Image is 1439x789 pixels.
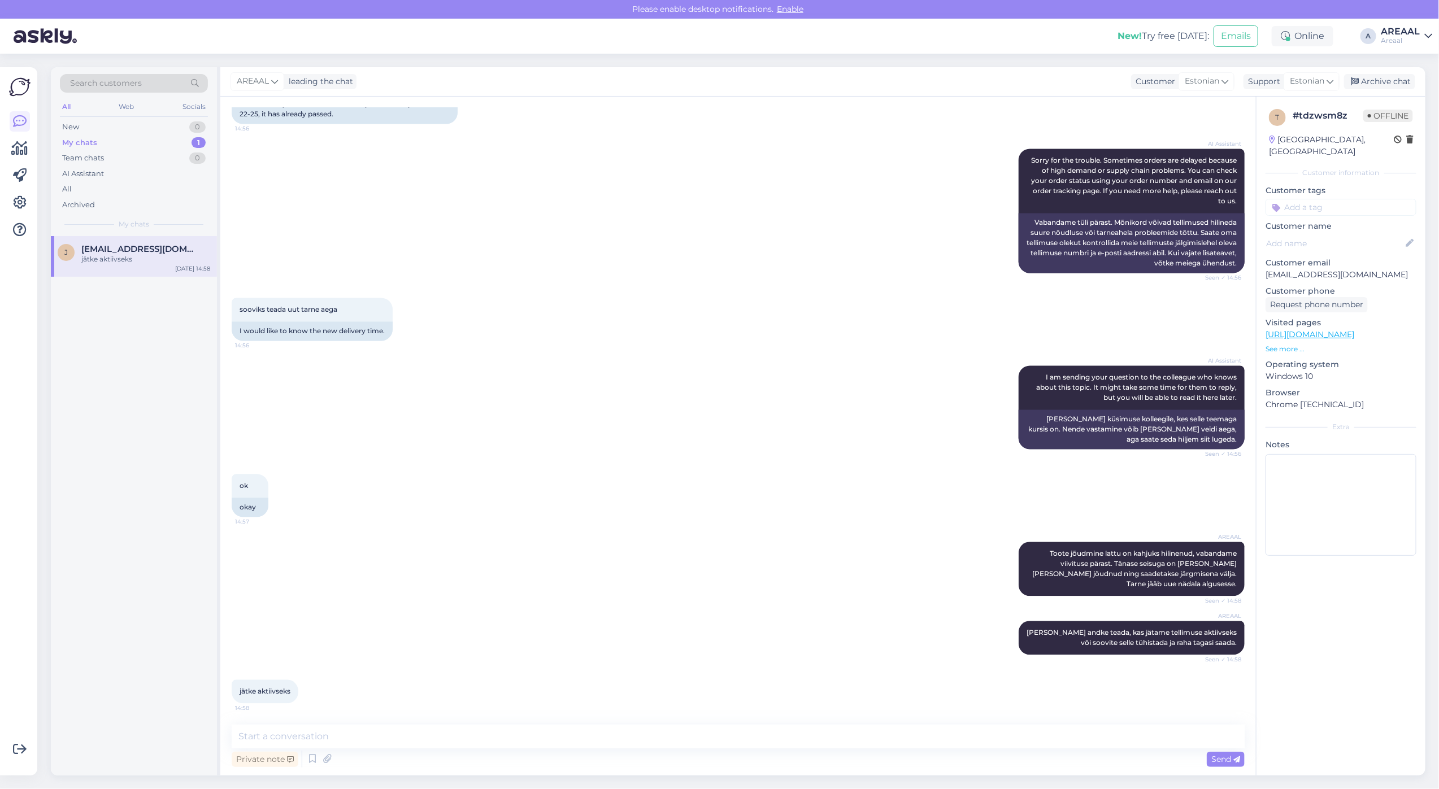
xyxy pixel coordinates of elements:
p: Chrome [TECHNICAL_ID] [1266,399,1416,411]
span: j [64,248,68,256]
div: Extra [1266,422,1416,432]
span: Seen ✓ 14:58 [1199,597,1241,605]
div: New [62,121,79,133]
div: [DATE] 14:58 [175,264,210,273]
div: Archived [62,199,95,211]
div: AI Assistant [62,168,104,180]
div: Support [1244,76,1280,88]
div: Request phone number [1266,297,1368,312]
a: AREAALAreaal [1381,27,1432,45]
p: Operating system [1266,359,1416,370]
p: Customer name [1266,220,1416,232]
span: Send [1211,754,1240,764]
div: [PERSON_NAME] küsimuse kolleegile, kes selle teemaga kursis on. Nende vastamine võib [PERSON_NAME... [1019,410,1245,450]
img: Askly Logo [9,76,31,98]
div: All [62,184,72,195]
span: My chats [119,219,149,229]
button: Emails [1214,25,1258,47]
div: Private note [232,752,298,767]
div: Customer [1131,76,1175,88]
span: ok [240,482,248,490]
span: sooviks teada uut tarne aega [240,306,337,314]
span: Estonian [1290,75,1324,88]
span: 14:58 [235,704,277,713]
div: My chats [62,137,97,149]
div: jätke aktiivseks [81,254,210,264]
p: Visited pages [1266,317,1416,329]
span: AREAAL [237,75,269,88]
div: Areaal [1381,36,1420,45]
div: okay [232,498,268,517]
div: Customer information [1266,168,1416,178]
div: AREAAL [1381,27,1420,36]
p: Notes [1266,439,1416,451]
span: 14:57 [235,518,277,526]
span: I am sending your question to the colleague who knows about this topic. It might take some time f... [1036,373,1238,402]
div: Try free [DATE]: [1118,29,1209,43]
b: New! [1118,30,1142,41]
p: Customer phone [1266,285,1416,297]
span: Sorry for the trouble. Sometimes orders are delayed because of high demand or supply chain proble... [1031,156,1238,206]
span: t [1276,113,1280,121]
input: Add a tag [1266,199,1416,216]
div: [GEOGRAPHIC_DATA], [GEOGRAPHIC_DATA] [1269,134,1394,158]
div: Archive chat [1344,74,1415,89]
span: AREAAL [1199,612,1241,621]
span: Seen ✓ 14:58 [1199,656,1241,664]
span: Toote jõudmine lattu on kahjuks hilinenud, vabandame viivituse pärast. Tänase seisuga on [PERSON_... [1032,550,1238,589]
span: 14:56 [235,342,277,350]
div: A [1360,28,1376,44]
span: [PERSON_NAME] andke teada, kas jätame tellimuse aktiivseks või soovite selle tühistada ja raha ta... [1027,629,1238,647]
span: 14:56 [235,125,277,133]
input: Add name [1266,237,1403,250]
div: 1 [192,137,206,149]
span: Search customers [70,77,142,89]
p: Customer tags [1266,185,1416,197]
span: AI Assistant [1199,140,1241,149]
p: [EMAIL_ADDRESS][DOMAIN_NAME] [1266,269,1416,281]
div: leading the chat [284,76,353,88]
a: [URL][DOMAIN_NAME] [1266,329,1354,339]
span: jätke aktiivseks [240,687,290,696]
span: jurgen.holtsmeier@gmail.com [81,244,199,254]
span: AREAAL [1199,533,1241,542]
div: I would like to know the new delivery time. [232,322,393,341]
div: Web [117,99,137,114]
span: Estonian [1185,75,1219,88]
p: Windows 10 [1266,370,1416,382]
div: Socials [180,99,208,114]
span: AI Assistant [1199,357,1241,365]
span: Seen ✓ 14:56 [1199,450,1241,459]
span: Seen ✓ 14:56 [1199,274,1241,282]
p: See more ... [1266,344,1416,354]
div: 0 [189,152,206,164]
span: Offline [1363,110,1413,122]
div: Online [1272,26,1333,46]
div: Vabandame tüli pärast. Mõnikord võivad tellimused hilineda suure nõudluse või tarneahela probleem... [1019,213,1245,273]
p: Customer email [1266,257,1416,269]
div: When will my order arrive? Previously, the delivery time was 22-25, it has already passed. [232,95,458,124]
p: Browser [1266,387,1416,399]
span: Enable [773,4,807,14]
div: # tdzwsm8z [1293,109,1363,123]
div: All [60,99,73,114]
div: 0 [189,121,206,133]
div: Team chats [62,152,104,164]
